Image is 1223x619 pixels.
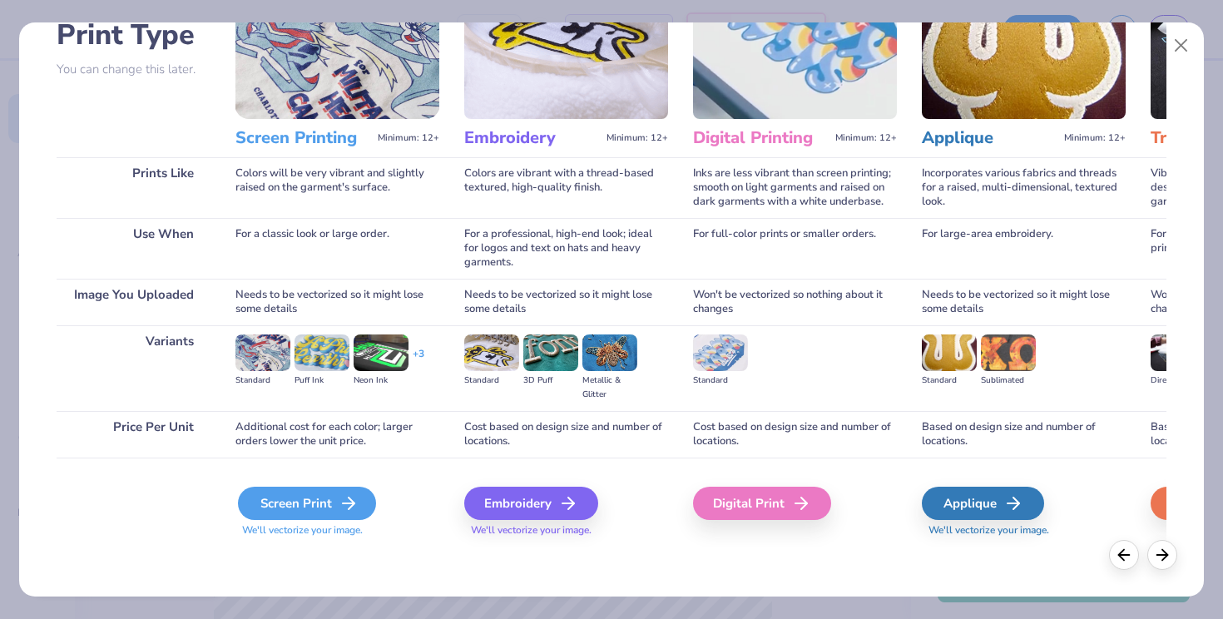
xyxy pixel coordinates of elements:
img: Direct-to-film [1151,334,1206,371]
span: We'll vectorize your image. [922,523,1126,537]
span: We'll vectorize your image. [464,523,668,537]
h3: Embroidery [464,127,600,149]
img: Standard [693,334,748,371]
div: Sublimated [981,374,1036,388]
div: Embroidery [464,487,598,520]
div: Standard [235,374,290,388]
div: Use When [57,218,210,279]
div: For a professional, high-end look; ideal for logos and text on hats and heavy garments. [464,218,668,279]
div: Won't be vectorized so nothing about it changes [693,279,897,325]
div: Neon Ink [354,374,408,388]
p: You can change this later. [57,62,210,77]
img: Neon Ink [354,334,408,371]
div: Incorporates various fabrics and threads for a raised, multi-dimensional, textured look. [922,157,1126,218]
div: Cost based on design size and number of locations. [693,411,897,458]
h3: Digital Printing [693,127,829,149]
div: Price Per Unit [57,411,210,458]
div: Additional cost for each color; larger orders lower the unit price. [235,411,439,458]
div: Standard [464,374,519,388]
img: Puff Ink [295,334,349,371]
span: Minimum: 12+ [607,132,668,144]
img: Standard [464,334,519,371]
span: Minimum: 12+ [835,132,897,144]
div: Puff Ink [295,374,349,388]
div: For a classic look or large order. [235,218,439,279]
h3: Applique [922,127,1057,149]
div: Direct-to-film [1151,374,1206,388]
h3: Screen Printing [235,127,371,149]
div: Colors will be very vibrant and slightly raised on the garment's surface. [235,157,439,218]
img: Sublimated [981,334,1036,371]
div: 3D Puff [523,374,578,388]
div: For large-area embroidery. [922,218,1126,279]
div: Needs to be vectorized so it might lose some details [235,279,439,325]
div: Needs to be vectorized so it might lose some details [464,279,668,325]
img: Standard [922,334,977,371]
div: Digital Print [693,487,831,520]
span: We'll vectorize your image. [235,523,439,537]
div: For full-color prints or smaller orders. [693,218,897,279]
div: Screen Print [238,487,376,520]
img: 3D Puff [523,334,578,371]
span: Minimum: 12+ [378,132,439,144]
div: Image You Uploaded [57,279,210,325]
div: Based on design size and number of locations. [922,411,1126,458]
button: Close [1166,30,1197,62]
div: Prints Like [57,157,210,218]
span: Minimum: 12+ [1064,132,1126,144]
div: Needs to be vectorized so it might lose some details [922,279,1126,325]
div: Colors are vibrant with a thread-based textured, high-quality finish. [464,157,668,218]
div: Applique [922,487,1044,520]
div: Cost based on design size and number of locations. [464,411,668,458]
div: Standard [693,374,748,388]
div: Standard [922,374,977,388]
img: Standard [235,334,290,371]
div: Variants [57,325,210,411]
div: + 3 [413,347,424,375]
div: Metallic & Glitter [582,374,637,402]
img: Metallic & Glitter [582,334,637,371]
div: Inks are less vibrant than screen printing; smooth on light garments and raised on dark garments ... [693,157,897,218]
